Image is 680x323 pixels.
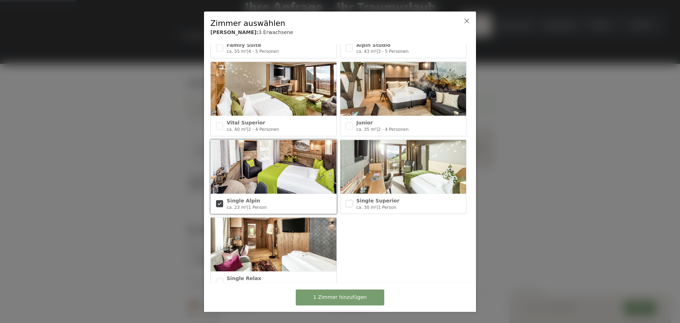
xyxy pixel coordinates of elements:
span: 1 Person [248,205,267,210]
span: ca. 40 m² [227,127,247,132]
span: ca. 43 m² [356,49,376,54]
img: Single Relax [211,218,336,272]
span: Family Suite [227,42,261,48]
span: 3 Erwachsene [259,29,293,35]
span: | [376,205,378,210]
img: Single Superior [340,140,466,194]
span: 3 - 5 Personen [378,49,408,54]
span: | [376,49,378,54]
span: ca. 23 m² [227,283,247,288]
span: Alpin Studio [356,42,390,48]
img: Vital Superior [211,62,336,116]
span: | [376,127,378,132]
span: Single Superior [356,197,399,203]
img: Single Alpin [211,140,336,194]
span: 2 - 4 Personen [248,127,279,132]
span: Single Alpin [227,197,260,203]
span: | [247,283,248,288]
span: | [247,127,248,132]
span: 4 - 5 Personen [248,49,279,54]
span: ca. 23 m² [227,205,247,210]
b: [PERSON_NAME]: [210,29,259,35]
div: Zimmer auswählen [210,18,448,29]
span: Single Relax [227,275,261,281]
span: 1 Zimmer hinzufügen [313,294,367,301]
span: ca. 30 m² [356,205,376,210]
span: 2 - 4 Personen [378,127,408,132]
button: 1 Zimmer hinzufügen [296,289,384,305]
span: Vital Superior [227,120,265,126]
span: 1 Person [248,283,267,288]
span: | [247,205,248,210]
span: Junior [356,120,373,126]
span: ca. 35 m² [356,127,376,132]
span: 1 Person [378,205,396,210]
span: | [247,49,248,54]
img: Junior [340,62,466,116]
span: ca. 55 m² [227,49,247,54]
